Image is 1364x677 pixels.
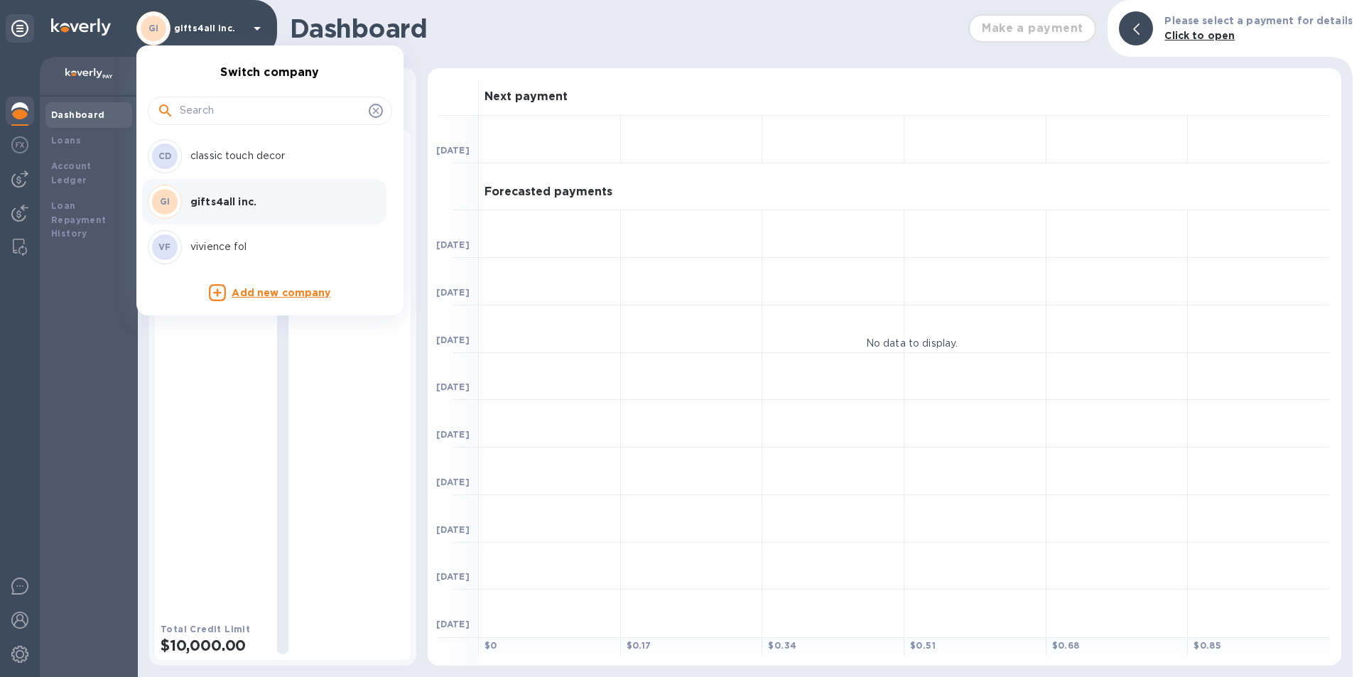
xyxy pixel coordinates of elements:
[190,148,369,163] p: classic touch decor
[232,286,330,301] p: Add new company
[180,100,363,121] input: Search
[190,239,369,254] p: vivience fol
[158,242,171,252] b: VF
[190,195,369,209] p: gifts4all inc.
[160,196,170,207] b: GI
[158,151,172,161] b: CD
